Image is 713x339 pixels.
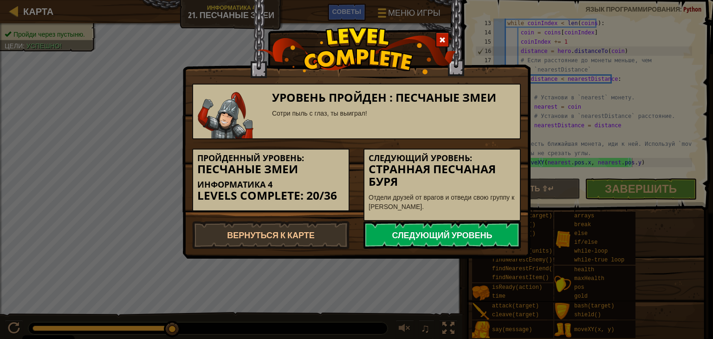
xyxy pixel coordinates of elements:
[198,92,253,138] img: samurai.png
[197,189,344,202] h3: Levels Complete: 20/36
[272,91,516,104] h3: Уровень пройден : Песчаные змеи
[272,109,516,118] div: Сотри пыль с глаз, ты выиграл!
[369,154,516,163] h5: Следующий уровень:
[369,193,516,211] p: Отдели друзей от врагов и отведи свою группу к [PERSON_NAME].
[257,27,456,74] img: level_complete.png
[192,221,350,249] a: Вернуться к карте
[197,163,344,176] h3: Песчаные змеи
[363,221,521,249] a: Следующий уровень
[197,154,344,163] h5: Пройденный уровень:
[197,180,344,189] h5: Информатика 4
[369,163,516,188] h3: Странная песчаная буря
